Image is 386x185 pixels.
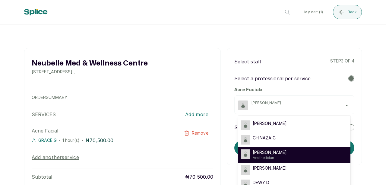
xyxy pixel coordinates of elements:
[238,100,248,110] img: staff image
[252,100,350,105] span: [PERSON_NAME]
[238,100,350,110] button: staff image[PERSON_NAME]
[234,87,354,93] h2: Acne Facial x
[241,149,250,159] img: staff image
[185,173,213,180] p: ₦70,500.00
[32,94,213,100] p: ORDER SUMMARY
[32,58,148,69] h2: Neubelle Med & Wellness Centre
[62,138,80,143] span: 1 hour(s)
[32,69,148,75] p: [STREET_ADDRESS] , ,
[253,135,276,141] span: CHINAZA C
[32,173,52,180] p: Subtotal
[85,137,113,144] p: ₦70,500.00
[38,137,57,143] span: GRACE G
[253,149,287,155] span: [PERSON_NAME]
[234,75,311,82] p: Select a professional per service
[241,165,250,175] img: staff image
[241,120,250,130] img: staff image
[179,127,213,139] button: Remove
[253,155,287,160] span: Aesthetician
[32,137,177,144] div: · ·
[192,130,208,136] span: Remove
[299,5,328,19] button: My cart (1)
[253,165,287,171] span: [PERSON_NAME]
[333,5,362,19] button: Back
[330,58,354,65] p: step 3 of 4
[348,10,357,14] span: Back
[32,154,79,161] button: Add anotherservice
[234,141,354,155] button: Continue
[32,111,56,118] p: SERVICES
[32,127,177,134] p: Acne Facial
[180,108,213,121] button: Add more
[241,135,250,145] img: staff image
[234,58,262,65] p: Select staff
[253,120,287,126] span: [PERSON_NAME]
[234,124,335,131] p: Select professional that can do all services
